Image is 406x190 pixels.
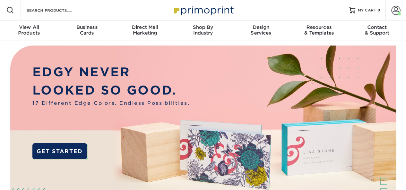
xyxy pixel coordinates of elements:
[32,63,190,81] p: EDGY NEVER
[58,21,116,41] a: BusinessCards
[290,21,348,41] a: Resources& Templates
[290,24,348,36] div: & Templates
[174,24,232,30] span: Shop By
[58,24,116,30] span: Business
[358,8,376,13] span: MY CART
[377,8,380,12] span: 0
[171,3,235,17] img: Primoprint
[116,24,174,30] span: Direct Mail
[174,24,232,36] div: Industry
[32,143,87,159] a: GET STARTED
[116,24,174,36] div: Marketing
[232,24,290,36] div: Services
[290,24,348,30] span: Resources
[348,21,406,41] a: Contact& Support
[174,21,232,41] a: Shop ByIndustry
[348,24,406,30] span: Contact
[32,100,190,107] span: 17 Different Edge Colors. Endless Possibilities.
[32,81,190,100] p: LOOKED SO GOOD.
[348,24,406,36] div: & Support
[116,21,174,41] a: Direct MailMarketing
[58,24,116,36] div: Cards
[232,21,290,41] a: DesignServices
[26,6,89,14] input: SEARCH PRODUCTS.....
[232,24,290,30] span: Design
